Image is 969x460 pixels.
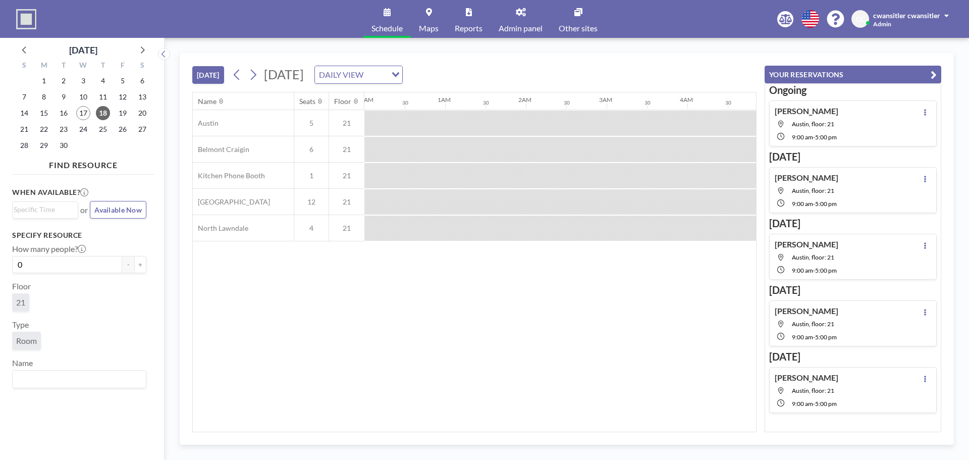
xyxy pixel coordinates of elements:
[193,119,219,128] span: Austin
[14,373,140,386] input: Search for option
[135,122,149,136] span: Saturday, September 27, 2025
[17,90,31,104] span: Sunday, September 7, 2025
[438,96,451,104] div: 1AM
[792,387,834,394] span: Austin, floor: 21
[37,138,51,152] span: Monday, September 29, 2025
[14,204,72,215] input: Search for option
[264,67,304,82] span: [DATE]
[57,122,71,136] span: Tuesday, September 23, 2025
[12,231,146,240] h3: Specify resource
[815,333,837,341] span: 5:00 PM
[317,68,365,81] span: DAILY VIEW
[329,171,364,180] span: 21
[792,320,834,328] span: Austin, floor: 21
[564,99,570,106] div: 30
[792,253,834,261] span: Austin, floor: 21
[371,24,403,32] span: Schedule
[76,122,90,136] span: Wednesday, September 24, 2025
[329,224,364,233] span: 21
[13,202,78,217] div: Search for option
[725,99,731,106] div: 30
[96,106,110,120] span: Thursday, September 18, 2025
[96,90,110,104] span: Thursday, September 11, 2025
[12,358,33,368] label: Name
[93,60,113,73] div: T
[76,74,90,88] span: Wednesday, September 3, 2025
[17,122,31,136] span: Sunday, September 21, 2025
[116,106,130,120] span: Friday, September 19, 2025
[769,217,937,230] h3: [DATE]
[57,74,71,88] span: Tuesday, September 2, 2025
[329,119,364,128] span: 21
[856,15,865,24] span: CC
[402,99,408,106] div: 30
[134,256,146,273] button: +
[122,256,134,273] button: -
[76,106,90,120] span: Wednesday, September 17, 2025
[116,122,130,136] span: Friday, September 26, 2025
[775,306,838,316] h4: [PERSON_NAME]
[518,96,531,104] div: 2AM
[294,171,329,180] span: 1
[765,66,941,83] button: YOUR RESERVATIONS
[813,133,815,141] span: -
[57,138,71,152] span: Tuesday, September 30, 2025
[813,200,815,208] span: -
[80,205,88,215] span: or
[792,400,813,407] span: 9:00 AM
[315,66,402,83] div: Search for option
[116,90,130,104] span: Friday, September 12, 2025
[294,145,329,154] span: 6
[366,68,386,81] input: Search for option
[792,200,813,208] span: 9:00 AM
[34,60,54,73] div: M
[599,96,612,104] div: 3AM
[792,120,834,128] span: Austin, floor: 21
[815,400,837,407] span: 5:00 PM
[198,97,217,106] div: Name
[499,24,543,32] span: Admin panel
[132,60,152,73] div: S
[294,197,329,207] span: 12
[16,9,36,29] img: organization-logo
[135,106,149,120] span: Saturday, September 20, 2025
[792,267,813,274] span: 9:00 AM
[769,84,937,96] h3: Ongoing
[815,267,837,274] span: 5:00 PM
[769,150,937,163] h3: [DATE]
[193,197,270,207] span: [GEOGRAPHIC_DATA]
[192,66,224,84] button: [DATE]
[37,74,51,88] span: Monday, September 1, 2025
[644,99,651,106] div: 30
[135,90,149,104] span: Saturday, September 13, 2025
[13,371,146,388] div: Search for option
[135,74,149,88] span: Saturday, September 6, 2025
[193,145,249,154] span: Belmont Craigin
[12,156,154,170] h4: FIND RESOURCE
[775,106,838,116] h4: [PERSON_NAME]
[37,106,51,120] span: Monday, September 15, 2025
[15,60,34,73] div: S
[873,20,891,28] span: Admin
[775,239,838,249] h4: [PERSON_NAME]
[769,284,937,296] h3: [DATE]
[813,400,815,407] span: -
[680,96,693,104] div: 4AM
[37,122,51,136] span: Monday, September 22, 2025
[94,206,142,214] span: Available Now
[54,60,74,73] div: T
[113,60,132,73] div: F
[90,201,146,219] button: Available Now
[813,267,815,274] span: -
[294,224,329,233] span: 4
[815,133,837,141] span: 5:00 PM
[116,74,130,88] span: Friday, September 5, 2025
[16,297,25,308] span: 21
[357,96,373,104] div: 12AM
[76,90,90,104] span: Wednesday, September 10, 2025
[17,138,31,152] span: Sunday, September 28, 2025
[193,171,265,180] span: Kitchen Phone Booth
[294,119,329,128] span: 5
[16,336,37,346] span: Room
[559,24,598,32] span: Other sites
